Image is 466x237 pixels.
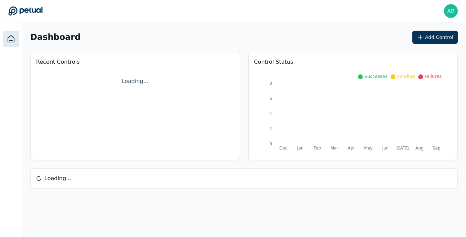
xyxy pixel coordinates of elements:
a: Dashboard [3,31,19,47]
tspan: 4 [269,111,272,116]
p: Control Status [254,58,452,66]
tspan: Aug [415,146,423,151]
img: Abishek Ravi [444,4,458,18]
span: Failures [424,74,442,79]
button: Add Control [412,31,458,44]
tspan: Apr [348,146,355,151]
tspan: Mar [330,146,338,151]
a: Go to Dashboard [8,6,43,16]
tspan: Sep [433,146,441,151]
tspan: [DATE] [395,146,409,151]
tspan: Jan [297,146,303,151]
tspan: Jun [382,146,389,151]
tspan: Feb [314,146,321,151]
tspan: May [364,146,373,151]
h3: Recent Controls [36,58,234,66]
tspan: 2 [269,126,272,131]
tspan: 8 [269,81,272,86]
div: Loading... [36,72,234,91]
span: Pending [397,74,415,79]
h2: Dashboard [30,32,80,42]
tspan: Dec [279,146,287,151]
tspan: 6 [269,96,272,101]
tspan: 0 [269,142,272,146]
span: Successes [364,74,387,79]
div: Loading... [31,169,457,188]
